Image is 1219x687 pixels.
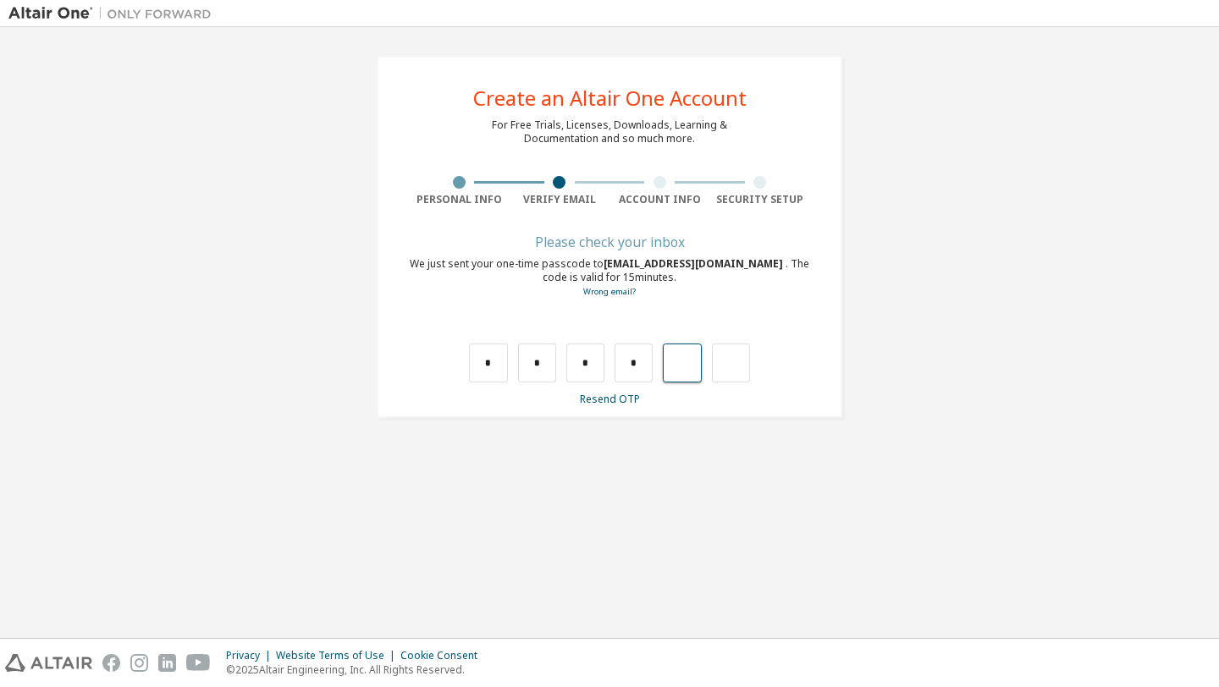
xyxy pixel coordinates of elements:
img: facebook.svg [102,654,120,672]
p: © 2025 Altair Engineering, Inc. All Rights Reserved. [226,662,488,677]
div: Please check your inbox [409,237,810,247]
a: Resend OTP [580,392,640,406]
div: Privacy [226,649,276,662]
img: youtube.svg [186,654,211,672]
img: Altair One [8,5,220,22]
div: Security Setup [710,193,811,206]
img: altair_logo.svg [5,654,92,672]
div: Website Terms of Use [276,649,400,662]
div: Personal Info [409,193,510,206]
img: linkedin.svg [158,654,176,672]
span: [EMAIL_ADDRESS][DOMAIN_NAME] [604,256,786,271]
div: Create an Altair One Account [473,88,747,108]
div: For Free Trials, Licenses, Downloads, Learning & Documentation and so much more. [492,118,727,146]
img: instagram.svg [130,654,148,672]
div: Cookie Consent [400,649,488,662]
a: Go back to the registration form [583,286,636,297]
div: Account Info [609,193,710,206]
div: Verify Email [510,193,610,206]
div: We just sent your one-time passcode to . The code is valid for 15 minutes. [409,257,810,299]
